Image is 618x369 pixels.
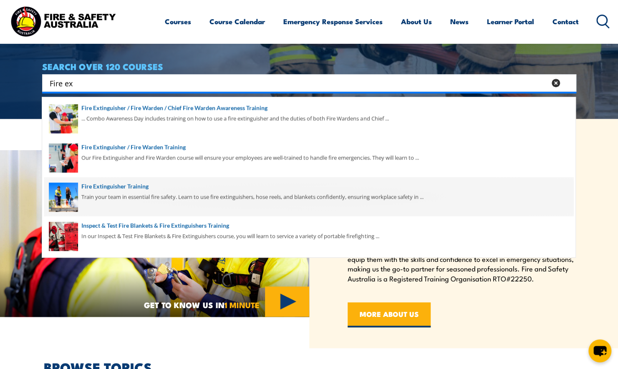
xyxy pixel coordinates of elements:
a: Emergency Response Services [283,10,383,33]
a: Fire Extinguisher / Fire Warden Training [49,143,569,152]
button: chat-button [588,339,611,362]
form: Search form [51,77,548,89]
a: Fire Extinguisher Training [49,182,569,191]
span: GET TO KNOW US IN [144,301,260,309]
h4: SEARCH OVER 120 COURSES [42,62,576,71]
strong: 1 MINUTE [224,299,260,311]
a: Contact [552,10,579,33]
a: Courses [165,10,191,33]
a: Fire Extinguisher / Fire Warden / Chief Fire Warden Awareness Training [49,103,569,113]
a: About Us [401,10,432,33]
a: Inspect & Test Fire Blankets & Fire Extinguishers Training [49,221,569,230]
a: Course Calendar [209,10,265,33]
input: Search input [50,77,546,89]
a: MORE ABOUT US [348,302,431,327]
a: Learner Portal [487,10,534,33]
button: Search magnifier button [562,77,573,89]
a: News [450,10,469,33]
